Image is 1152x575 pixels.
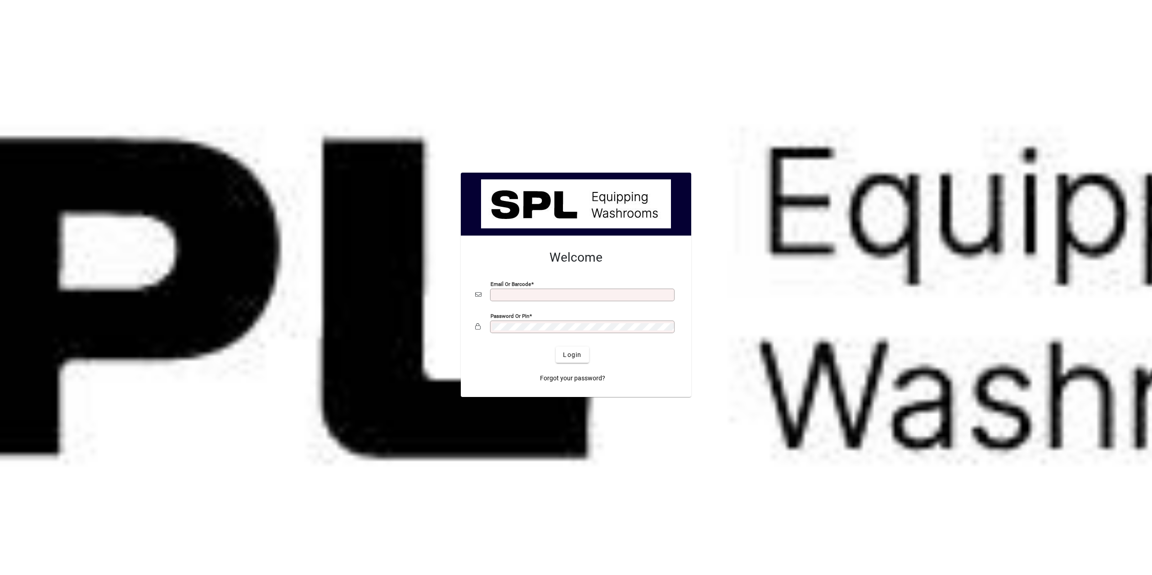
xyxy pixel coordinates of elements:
[536,370,609,386] a: Forgot your password?
[475,250,677,265] h2: Welcome
[563,350,581,360] span: Login
[540,374,605,383] span: Forgot your password?
[556,347,589,363] button: Login
[490,281,531,287] mat-label: Email or Barcode
[490,313,529,319] mat-label: Password or Pin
